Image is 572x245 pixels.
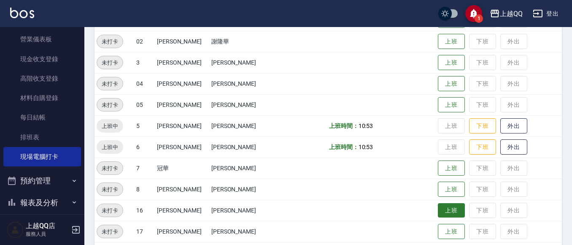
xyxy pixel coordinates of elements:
td: [PERSON_NAME] [209,52,273,73]
button: 上越QQ [486,5,526,22]
b: 上班時間： [329,122,359,129]
span: 上班中 [97,143,123,152]
p: 服務人員 [26,230,69,238]
td: [PERSON_NAME] [209,115,273,136]
td: 5 [134,115,155,136]
span: 未打卡 [97,101,123,109]
td: [PERSON_NAME] [155,179,209,200]
span: 未打卡 [97,79,123,88]
button: 上班 [438,161,465,176]
button: 外出 [500,139,527,155]
button: 上班 [438,182,465,197]
td: [PERSON_NAME] [209,179,273,200]
div: 上越QQ [500,8,523,19]
button: 預約管理 [3,170,81,192]
td: 冠華 [155,158,209,179]
td: 17 [134,221,155,242]
span: 未打卡 [97,206,123,215]
button: 上班 [438,55,465,71]
td: 謝隆華 [209,31,273,52]
span: 1 [475,14,483,23]
td: 8 [134,179,155,200]
td: [PERSON_NAME] [155,200,209,221]
button: 外出 [500,118,527,134]
a: 每日結帳 [3,108,81,127]
a: 材料自購登錄 [3,88,81,108]
td: 3 [134,52,155,73]
td: [PERSON_NAME] [155,73,209,94]
td: [PERSON_NAME] [155,31,209,52]
button: 上班 [438,76,465,92]
td: [PERSON_NAME] [209,200,273,221]
td: [PERSON_NAME] [209,94,273,115]
td: [PERSON_NAME] [209,158,273,179]
button: 下班 [469,118,496,134]
td: [PERSON_NAME] [155,136,209,158]
td: 16 [134,200,155,221]
button: 報表及分析 [3,192,81,214]
td: 02 [134,31,155,52]
td: [PERSON_NAME] [155,221,209,242]
img: Person [7,221,24,238]
button: 上班 [438,34,465,49]
span: 未打卡 [97,37,123,46]
span: 上班中 [97,122,123,131]
td: [PERSON_NAME] [209,136,273,158]
td: [PERSON_NAME] [155,52,209,73]
button: 上班 [438,203,465,218]
a: 高階收支登錄 [3,69,81,88]
td: 6 [134,136,155,158]
td: 05 [134,94,155,115]
a: 排班表 [3,128,81,147]
h5: 上越QQ店 [26,222,69,230]
b: 上班時間： [329,144,359,150]
span: 未打卡 [97,58,123,67]
td: [PERSON_NAME] [155,115,209,136]
img: Logo [10,8,34,18]
a: 現金收支登錄 [3,49,81,69]
button: 上班 [438,224,465,240]
span: 10:53 [359,144,373,150]
span: 未打卡 [97,185,123,194]
span: 未打卡 [97,227,123,236]
td: 04 [134,73,155,94]
button: 下班 [469,139,496,155]
td: 7 [134,158,155,179]
td: [PERSON_NAME] [209,73,273,94]
span: 未打卡 [97,164,123,173]
a: 營業儀表板 [3,30,81,49]
button: 上班 [438,97,465,113]
a: 現場電腦打卡 [3,147,81,166]
button: 客戶管理 [3,213,81,235]
span: 10:53 [359,122,373,129]
td: [PERSON_NAME] [155,94,209,115]
button: save [465,5,482,22]
td: [PERSON_NAME] [209,221,273,242]
button: 登出 [529,6,562,22]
